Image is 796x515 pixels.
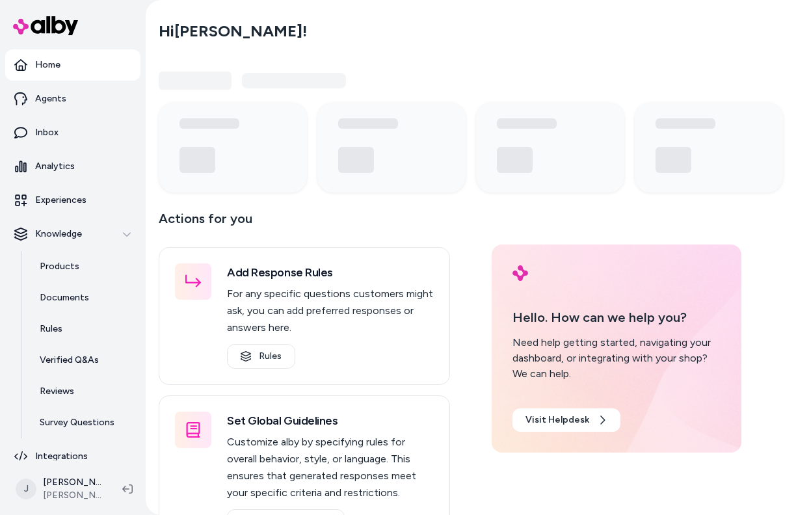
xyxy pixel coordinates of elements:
a: Documents [27,282,140,313]
a: Survey Questions [27,407,140,438]
p: Survey Questions [40,416,114,429]
h2: Hi [PERSON_NAME] ! [159,21,307,41]
a: Inbox [5,117,140,148]
p: Products [40,260,79,273]
p: Analytics [35,160,75,173]
a: Agents [5,83,140,114]
a: Analytics [5,151,140,182]
p: Customize alby by specifying rules for overall behavior, style, or language. This ensures that ge... [227,434,434,501]
p: Documents [40,291,89,304]
p: Rules [40,323,62,336]
a: Products [27,251,140,282]
button: J[PERSON_NAME][PERSON_NAME] [8,468,112,510]
a: Home [5,49,140,81]
p: Agents [35,92,66,105]
a: Integrations [5,441,140,472]
p: Actions for you [159,208,450,239]
h3: Set Global Guidelines [227,412,434,430]
p: For any specific questions customers might ask, you can add preferred responses or answers here. [227,285,434,336]
a: Rules [227,344,295,369]
h3: Add Response Rules [227,263,434,282]
p: [PERSON_NAME] [43,476,101,489]
p: Reviews [40,385,74,398]
a: Reviews [27,376,140,407]
img: alby Logo [512,265,528,281]
p: Knowledge [35,228,82,241]
span: [PERSON_NAME] [43,489,101,502]
p: Verified Q&As [40,354,99,367]
a: Verified Q&As [27,345,140,376]
button: Knowledge [5,218,140,250]
a: Experiences [5,185,140,216]
div: Need help getting started, navigating your dashboard, or integrating with your shop? We can help. [512,335,721,382]
p: Experiences [35,194,86,207]
p: Integrations [35,450,88,463]
img: alby Logo [13,16,78,35]
p: Hello. How can we help you? [512,308,721,327]
span: J [16,479,36,499]
p: Inbox [35,126,59,139]
a: Visit Helpdesk [512,408,620,432]
a: Rules [27,313,140,345]
p: Home [35,59,60,72]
